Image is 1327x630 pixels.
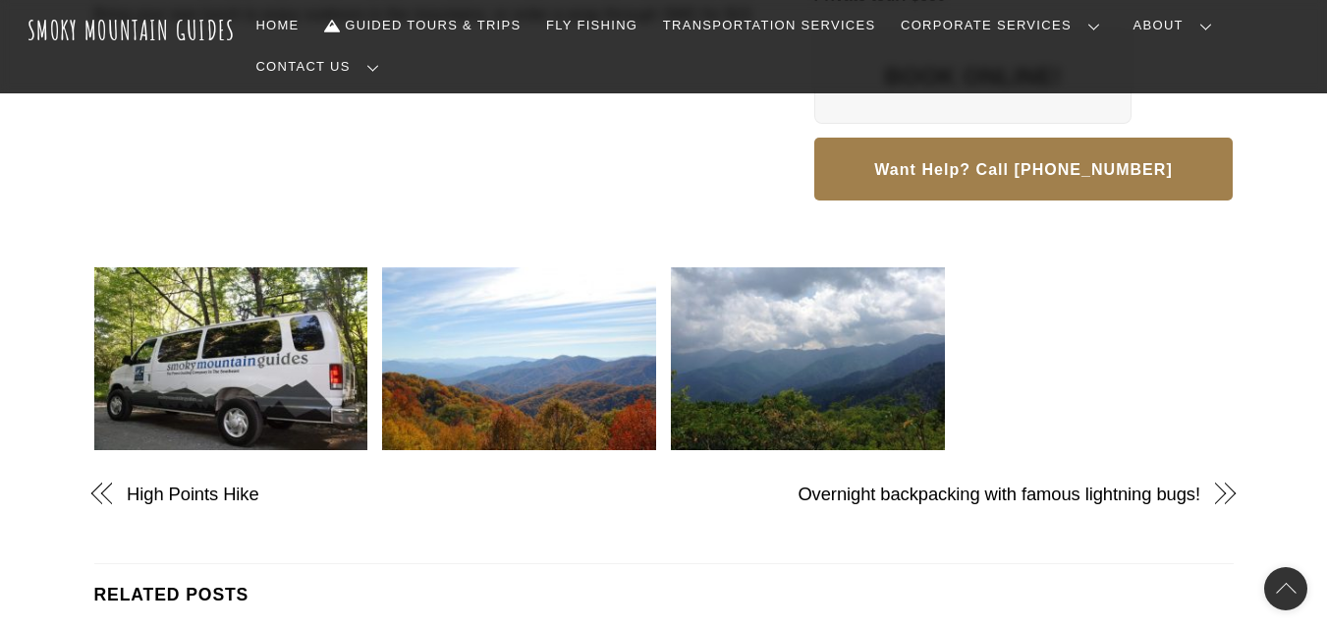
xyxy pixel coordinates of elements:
h4: Related Posts [94,564,1234,609]
img: Valleys-min [382,267,656,450]
a: About [1126,5,1228,46]
img: IMG_2286 [671,267,945,450]
a: Transportation Services [655,5,883,46]
a: Overnight backpacking with famous lightning bugs! [697,482,1200,507]
button: Want Help? Call [PHONE_NUMBER] [814,138,1234,200]
a: High Points Hike [127,482,630,507]
a: Home [249,5,307,46]
img: SMG+Van-min [94,267,368,450]
a: Want Help? Call [PHONE_NUMBER] [814,161,1234,178]
a: Smoky Mountain Guides [28,14,236,46]
a: Guided Tours & Trips [316,5,528,46]
a: Corporate Services [893,5,1116,46]
a: Contact Us [249,46,395,87]
a: Fly Fishing [538,5,645,46]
